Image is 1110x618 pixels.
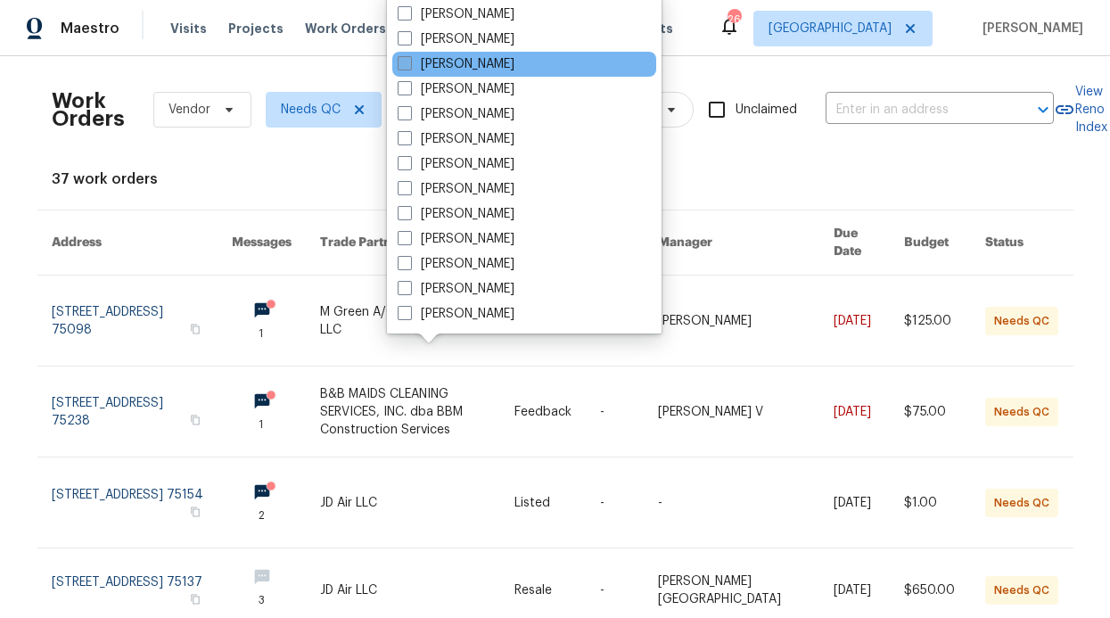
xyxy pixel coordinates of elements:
span: Visits [170,20,207,37]
td: - [644,457,820,548]
button: Copy Address [187,591,203,607]
td: M Green A/C and Heating, LLC [306,276,499,367]
label: [PERSON_NAME] [398,5,514,23]
label: [PERSON_NAME] [398,30,514,48]
td: B&B MAIDS CLEANING SERVICES, INC. dba BBM Construction Services [306,367,499,457]
button: Open [1031,97,1056,122]
h2: Work Orders [52,92,125,128]
span: Maestro [61,20,119,37]
td: [PERSON_NAME] [644,276,820,367]
label: [PERSON_NAME] [398,230,514,248]
th: Address [37,210,218,276]
span: Unclaimed [736,101,797,119]
th: Messages [218,210,306,276]
td: Listed [500,457,586,548]
input: Enter in an address [826,96,1004,124]
div: 26 [728,11,740,29]
button: Copy Address [187,412,203,428]
span: Work Orders [305,20,386,37]
span: [GEOGRAPHIC_DATA] [769,20,892,37]
span: Needs QC [281,101,341,119]
label: [PERSON_NAME] [398,280,514,298]
td: Feedback [500,367,586,457]
span: [PERSON_NAME] [975,20,1083,37]
label: [PERSON_NAME] [398,255,514,273]
th: Trade Partner [306,210,499,276]
th: Status [971,210,1073,276]
span: Projects [228,20,284,37]
th: Budget [890,210,971,276]
label: [PERSON_NAME] [398,130,514,148]
div: 37 work orders [52,170,1059,188]
td: [PERSON_NAME] V [644,367,820,457]
th: Due Date [819,210,890,276]
td: - [586,457,644,548]
label: [PERSON_NAME] [398,180,514,198]
label: [PERSON_NAME] [398,305,514,323]
th: Manager [644,210,820,276]
a: View Reno Index [1054,83,1107,136]
button: Copy Address [187,321,203,337]
label: [PERSON_NAME] [398,155,514,173]
td: JD Air LLC [306,457,499,548]
label: [PERSON_NAME] [398,105,514,123]
td: - [586,367,644,457]
label: [PERSON_NAME] [398,205,514,223]
label: [PERSON_NAME] [398,80,514,98]
button: Copy Address [187,504,203,520]
span: Vendor [169,101,210,119]
label: [PERSON_NAME] [398,55,514,73]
